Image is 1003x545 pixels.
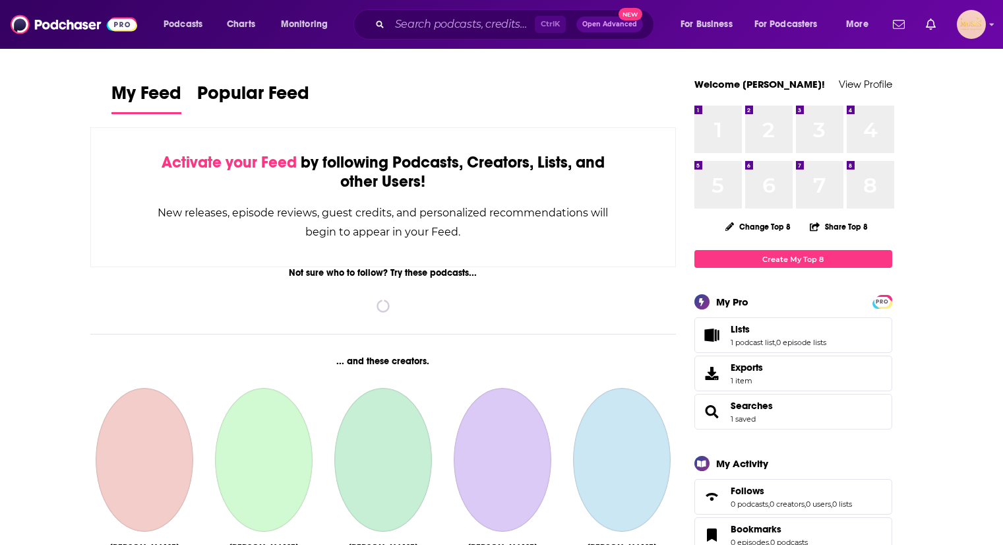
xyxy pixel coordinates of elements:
[837,14,885,35] button: open menu
[846,15,868,34] span: More
[699,364,725,383] span: Exports
[716,457,768,470] div: My Activity
[731,400,773,412] a: Searches
[731,523,808,535] a: Bookmarks
[694,78,825,90] a: Welcome [PERSON_NAME]!
[731,338,775,347] a: 1 podcast list
[694,317,892,353] span: Lists
[694,394,892,430] span: Searches
[111,82,181,114] a: My Feed
[921,13,941,36] a: Show notifications dropdown
[809,214,868,240] button: Share Top 8
[90,267,677,278] div: Not sure who to follow? Try these podcasts...
[731,485,764,497] span: Follows
[776,338,826,347] a: 0 episode lists
[164,15,202,34] span: Podcasts
[832,499,852,509] a: 0 lists
[390,14,535,35] input: Search podcasts, credits, & more...
[694,250,892,268] a: Create My Top 8
[272,14,345,35] button: open menu
[699,402,725,421] a: Searches
[681,15,733,34] span: For Business
[218,14,263,35] a: Charts
[874,297,890,307] span: PRO
[694,356,892,391] a: Exports
[716,296,748,308] div: My Pro
[731,485,852,497] a: Follows
[699,488,725,506] a: Follows
[888,13,910,36] a: Show notifications dropdown
[806,499,831,509] a: 0 users
[831,499,832,509] span: ,
[874,296,890,306] a: PRO
[157,203,610,241] div: New releases, episode reviews, guest credits, and personalized recommendations will begin to appe...
[839,78,892,90] a: View Profile
[582,21,637,28] span: Open Advanced
[699,326,725,344] a: Lists
[775,338,776,347] span: ,
[366,9,667,40] div: Search podcasts, credits, & more...
[731,376,763,385] span: 1 item
[90,356,677,367] div: ... and these creators.
[154,14,220,35] button: open menu
[770,499,805,509] a: 0 creators
[227,15,255,34] span: Charts
[619,8,642,20] span: New
[215,388,313,532] a: John Rotolo
[699,526,725,544] a: Bookmarks
[197,82,309,112] span: Popular Feed
[576,16,643,32] button: Open AdvancedNew
[731,499,768,509] a: 0 podcasts
[334,388,432,532] a: Randy Cantrell
[454,388,551,532] a: Avik Chakraborty
[957,10,986,39] button: Show profile menu
[694,479,892,515] span: Follows
[111,82,181,112] span: My Feed
[197,82,309,114] a: Popular Feed
[731,362,763,373] span: Exports
[731,414,756,424] a: 1 saved
[805,499,806,509] span: ,
[96,388,193,532] a: Vincent Moscato
[535,16,566,33] span: Ctrl K
[281,15,328,34] span: Monitoring
[731,323,750,335] span: Lists
[717,218,799,235] button: Change Top 8
[157,153,610,191] div: by following Podcasts, Creators, Lists, and other Users!
[573,388,671,532] a: Patrick Beja
[731,523,781,535] span: Bookmarks
[746,14,837,35] button: open menu
[957,10,986,39] span: Logged in as MUSESPR
[768,499,770,509] span: ,
[162,152,297,172] span: Activate your Feed
[11,12,137,37] img: Podchaser - Follow, Share and Rate Podcasts
[731,323,826,335] a: Lists
[671,14,749,35] button: open menu
[754,15,818,34] span: For Podcasters
[957,10,986,39] img: User Profile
